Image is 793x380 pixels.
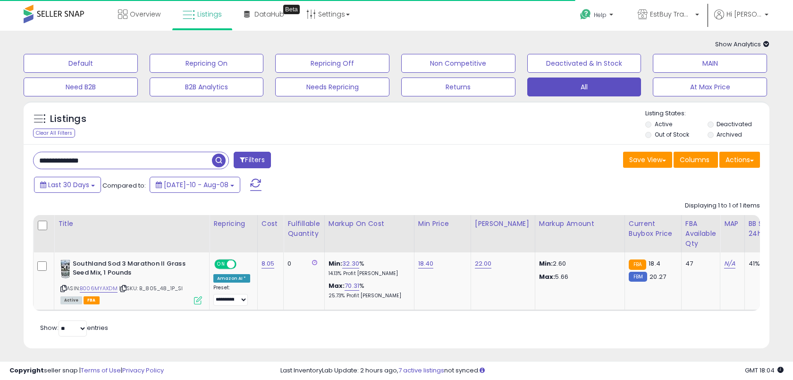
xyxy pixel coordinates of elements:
[719,152,760,168] button: Actions
[60,259,70,278] img: 51pODps0ylL._SL40_.jpg
[655,120,672,128] label: Active
[527,54,641,73] button: Deactivated & In Stock
[234,152,270,168] button: Filters
[84,296,100,304] span: FBA
[342,259,359,268] a: 32.30
[119,285,183,292] span: | SKU: B_805_48_1P_SI
[329,219,410,229] div: Markup on Cost
[24,78,138,96] button: Need B2B
[329,281,345,290] b: Max:
[81,366,121,375] a: Terms of Use
[329,282,407,299] div: %
[685,259,713,268] div: 47
[150,78,264,96] button: B2B Analytics
[650,9,692,19] span: EstBuy Trading
[653,78,767,96] button: At Max Price
[345,281,359,291] a: 70.31
[655,130,689,138] label: Out of Stock
[645,109,769,118] p: Listing States:
[60,259,202,303] div: ASIN:
[150,54,264,73] button: Repricing On
[623,152,672,168] button: Save View
[275,54,389,73] button: Repricing Off
[254,9,284,19] span: DataHub
[745,366,784,375] span: 2025-09-8 18:04 GMT
[724,219,740,229] div: MAP
[280,366,784,375] div: Last InventoryLab Update: 2 hours ago, not synced.
[539,219,621,229] div: Markup Amount
[50,112,86,126] h5: Listings
[749,219,783,239] div: BB Share 24h.
[717,120,752,128] label: Deactivated
[213,274,250,283] div: Amazon AI *
[102,181,146,190] span: Compared to:
[150,177,240,193] button: [DATE]-10 - Aug-08
[130,9,160,19] span: Overview
[9,366,164,375] div: seller snap | |
[418,219,467,229] div: Min Price
[213,285,250,306] div: Preset:
[324,215,414,252] th: The percentage added to the cost of goods (COGS) that forms the calculator for Min & Max prices.
[329,270,407,277] p: 14.13% Profit [PERSON_NAME]
[539,259,553,268] strong: Min:
[539,273,617,281] p: 5.66
[60,296,82,304] span: All listings currently available for purchase on Amazon
[24,54,138,73] button: Default
[726,9,762,19] span: Hi [PERSON_NAME]
[653,54,767,73] button: MAIN
[573,1,623,31] a: Help
[714,9,768,31] a: Hi [PERSON_NAME]
[401,54,515,73] button: Non Competitive
[527,78,641,96] button: All
[594,11,607,19] span: Help
[287,259,317,268] div: 0
[213,219,253,229] div: Repricing
[215,260,227,268] span: ON
[40,323,108,332] span: Show: entries
[329,259,343,268] b: Min:
[80,285,118,293] a: B006MYAXDM
[674,152,718,168] button: Columns
[629,259,646,270] small: FBA
[48,180,89,190] span: Last 30 Days
[401,78,515,96] button: Returns
[329,259,407,277] div: %
[235,260,250,268] span: OFF
[329,293,407,299] p: 25.73% Profit [PERSON_NAME]
[649,259,660,268] span: 18.4
[650,272,666,281] span: 20.27
[164,180,228,190] span: [DATE]-10 - Aug-08
[283,5,300,14] div: Tooltip anchor
[262,219,280,229] div: Cost
[9,366,44,375] strong: Copyright
[724,259,735,268] a: N/A
[418,259,434,268] a: 18.40
[287,219,320,239] div: Fulfillable Quantity
[749,259,780,268] div: 41%
[262,259,275,268] a: 8.05
[580,9,591,20] i: Get Help
[629,219,677,239] div: Current Buybox Price
[715,40,769,49] span: Show Analytics
[475,219,531,229] div: [PERSON_NAME]
[685,219,716,249] div: FBA Available Qty
[122,366,164,375] a: Privacy Policy
[475,259,492,268] a: 22.00
[34,177,101,193] button: Last 30 Days
[680,155,709,164] span: Columns
[197,9,222,19] span: Listings
[717,130,742,138] label: Archived
[275,78,389,96] button: Needs Repricing
[33,129,75,138] div: Clear All Filters
[629,272,647,282] small: FBM
[58,219,205,229] div: Title
[539,259,617,268] p: 2.60
[398,366,444,375] a: 7 active listings
[539,272,556,281] strong: Max:
[73,259,187,279] b: Southland Sod 3 Marathon II Grass Seed Mix, 1 Pounds
[685,201,760,210] div: Displaying 1 to 1 of 1 items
